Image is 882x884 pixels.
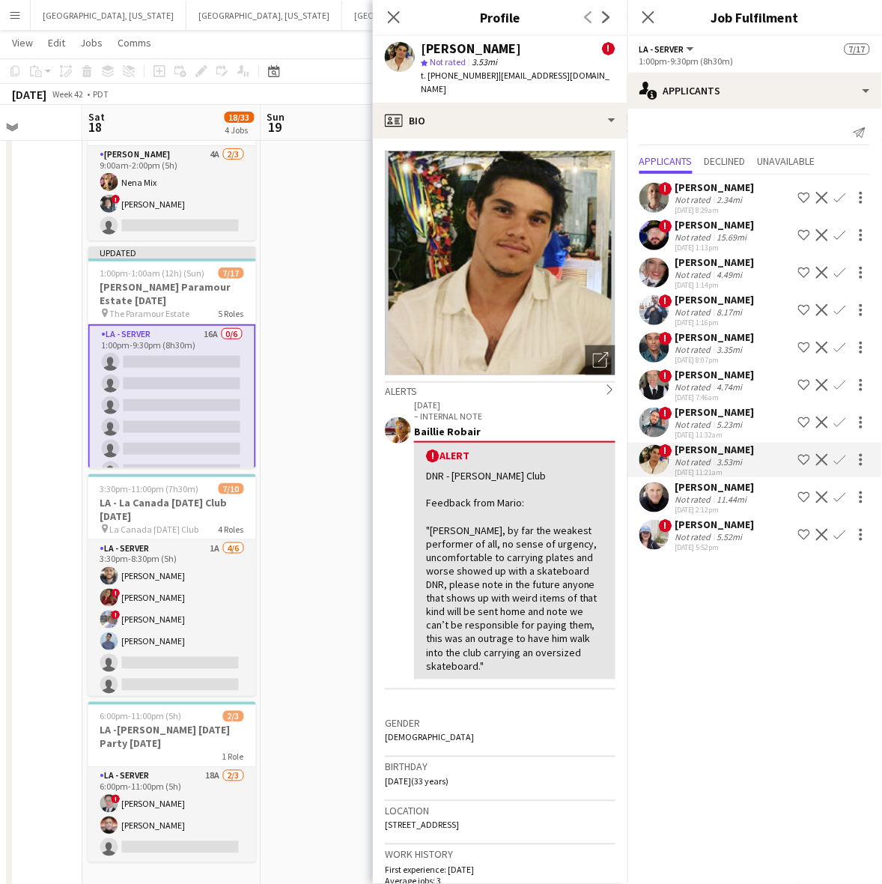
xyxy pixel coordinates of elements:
[639,156,693,166] span: Applicants
[675,194,714,205] div: Not rated
[675,231,714,243] div: Not rated
[100,483,199,494] span: 3:30pm-11:00pm (7h30m)
[675,344,714,355] div: Not rated
[675,306,714,318] div: Not rated
[88,474,256,696] app-job-card: 3:30pm-11:00pm (7h30m)7/10LA - La Canada [DATE] Club [DATE] La Canada [DATE] Club4 RolesLA - Serv...
[659,294,672,308] span: !
[714,419,746,430] div: 5.23mi
[385,381,615,398] div: Alerts
[627,73,882,109] div: Applicants
[714,306,746,318] div: 8.17mi
[112,795,121,804] span: !
[88,496,256,523] h3: LA - La Canada [DATE] Club [DATE]
[100,267,205,279] span: 1:00pm-1:00am (12h) (Sun)
[639,43,696,55] button: LA - Server
[49,88,87,100] span: Week 42
[88,724,256,751] h3: LA -[PERSON_NAME] [DATE] Party [DATE]
[6,33,39,52] a: View
[86,118,105,136] span: 18
[42,33,71,52] a: Edit
[705,156,746,166] span: Declined
[373,7,627,27] h3: Profile
[112,589,121,598] span: !
[675,393,755,402] div: [DATE] 7:46am
[385,151,615,375] img: Crew avatar or photo
[88,146,256,240] app-card-role: [PERSON_NAME]4A2/39:00am-2:00pm (5h)Nena Mix![PERSON_NAME]
[714,494,750,505] div: 11.44mi
[659,519,672,533] span: !
[675,542,755,552] div: [DATE] 5:52pm
[219,267,244,279] span: 7/17
[602,42,615,55] span: !
[714,344,746,355] div: 3.35mi
[225,124,254,136] div: 4 Jobs
[714,231,750,243] div: 15.69mi
[385,820,459,831] span: [STREET_ADDRESS]
[426,469,603,673] div: DNR - [PERSON_NAME] Club Feedback from Mario: "[PERSON_NAME], by far the weakest performer of all...
[118,36,151,49] span: Comms
[112,611,121,620] span: !
[88,80,256,240] app-job-card: 9:00am-2:00pm (5h)2/3[PERSON_NAME] The Biltmore [DATE] The Biltmore1 Role[PERSON_NAME]4A2/39:00am...
[385,732,474,743] span: [DEMOGRAPHIC_DATA]
[414,411,615,422] p: – INTERNAL NOTE
[426,449,440,463] span: !
[222,751,244,763] span: 1 Role
[426,449,603,463] div: Alert
[675,368,755,381] div: [PERSON_NAME]
[659,369,672,383] span: !
[80,36,103,49] span: Jobs
[88,246,256,258] div: Updated
[675,205,755,215] div: [DATE] 8:29am
[74,33,109,52] a: Jobs
[88,324,256,487] app-card-role: LA - Server16A0/61:00pm-9:30pm (8h30m)
[675,505,755,515] div: [DATE] 2:12pm
[265,118,285,136] span: 19
[219,524,244,535] span: 4 Roles
[675,243,755,252] div: [DATE] 1:13pm
[714,381,746,393] div: 4.74mi
[639,55,870,67] div: 1:00pm-9:30pm (8h30m)
[385,865,615,876] p: First experience: [DATE]
[659,407,672,420] span: !
[342,1,498,30] button: [GEOGRAPHIC_DATA], [US_STATE]
[639,43,684,55] span: LA - Server
[675,381,714,393] div: Not rated
[675,480,755,494] div: [PERSON_NAME]
[675,531,714,542] div: Not rated
[110,524,199,535] span: La Canada [DATE] Club
[421,70,610,94] span: | [EMAIL_ADDRESS][DOMAIN_NAME]
[430,56,466,67] span: Not rated
[385,776,448,787] span: [DATE] (33 years)
[675,218,755,231] div: [PERSON_NAME]
[469,56,500,67] span: 3.53mi
[659,332,672,345] span: !
[31,1,186,30] button: [GEOGRAPHIC_DATA], [US_STATE]
[385,848,615,862] h3: Work history
[88,246,256,468] app-job-card: Updated1:00pm-1:00am (12h) (Sun)7/17[PERSON_NAME] Paramour Estate [DATE] The Paramour Estate5 Rol...
[267,110,285,124] span: Sun
[845,43,870,55] span: 7/17
[88,280,256,307] h3: [PERSON_NAME] Paramour Estate [DATE]
[385,760,615,774] h3: Birthday
[421,70,499,81] span: t. [PHONE_NUMBER]
[385,805,615,818] h3: Location
[414,425,615,438] div: Baillie Robair
[714,456,746,467] div: 3.53mi
[659,220,672,233] span: !
[219,308,244,319] span: 5 Roles
[110,308,190,319] span: The Paramour Estate
[414,399,615,411] p: [DATE]
[12,36,33,49] span: View
[675,518,755,531] div: [PERSON_NAME]
[88,702,256,862] app-job-card: 6:00pm-11:00pm (5h)2/3LA -[PERSON_NAME] [DATE] Party [DATE]1 RoleLA - Server18A2/36:00pm-11:00pm ...
[100,711,182,722] span: 6:00pm-11:00pm (5h)
[12,87,46,102] div: [DATE]
[112,33,157,52] a: Comms
[223,711,244,722] span: 2/3
[675,456,714,467] div: Not rated
[225,112,255,123] span: 18/33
